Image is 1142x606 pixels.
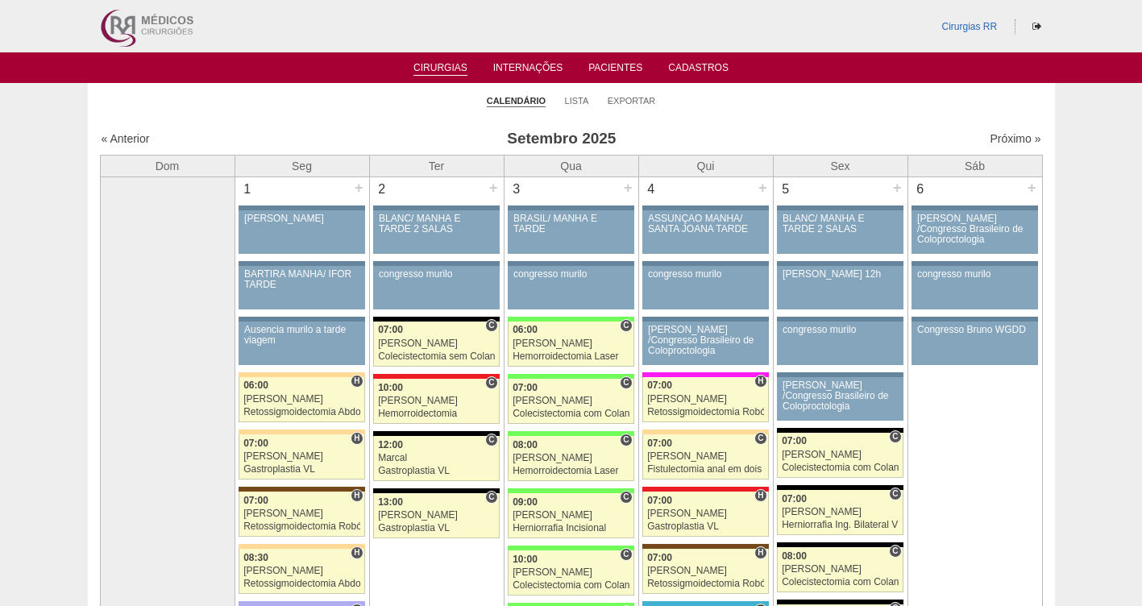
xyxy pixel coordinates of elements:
div: congresso murilo [648,269,763,280]
span: 12:00 [378,439,403,450]
div: Retossigmoidectomia Abdominal VL [243,407,360,417]
span: Consultório [485,434,497,446]
th: Sáb [907,155,1042,176]
a: BLANC/ MANHÃ E TARDE 2 SALAS [777,210,903,254]
a: Cirurgias [413,62,467,76]
span: Consultório [620,376,632,389]
div: [PERSON_NAME] [243,451,360,462]
a: Exportar [608,95,656,106]
div: Herniorrafia Incisional [513,523,629,533]
a: BARTIRA MANHÃ/ IFOR TARDE [239,266,364,309]
a: C 10:00 [PERSON_NAME] Colecistectomia com Colangiografia VL [508,550,633,596]
span: 07:00 [782,435,807,446]
div: BLANC/ MANHÃ E TARDE 2 SALAS [379,214,494,235]
div: Gastroplastia VL [647,521,764,532]
div: 1 [235,177,260,201]
div: Key: Aviso [777,261,903,266]
div: [PERSON_NAME] /Congresso Brasileiro de Coloproctologia [648,325,763,357]
div: Key: Bartira [642,430,768,434]
div: 4 [639,177,664,201]
div: [PERSON_NAME] [513,338,629,349]
a: H 07:00 [PERSON_NAME] Retossigmoidectomia Robótica [239,492,364,537]
span: 07:00 [647,438,672,449]
span: 08:30 [243,552,268,563]
div: + [487,177,500,198]
a: C 07:00 [PERSON_NAME] Colecistectomia com Colangiografia VL [777,433,903,478]
a: C 13:00 [PERSON_NAME] Gastroplastia VL [373,493,499,538]
div: [PERSON_NAME] [243,508,360,519]
span: 10:00 [378,382,403,393]
div: Hemorroidectomia Laser [513,351,629,362]
div: Key: Aviso [912,317,1037,322]
span: Consultório [485,319,497,332]
div: Key: Blanc [777,600,903,604]
div: + [891,177,904,198]
div: Herniorrafia Ing. Bilateral VL [782,520,899,530]
div: Key: Aviso [777,317,903,322]
a: congresso murilo [912,266,1037,309]
div: Fistulectomia anal em dois tempos [647,464,764,475]
span: 07:00 [378,324,403,335]
div: [PERSON_NAME] [244,214,359,224]
div: congresso murilo [513,269,629,280]
div: Colecistectomia sem Colangiografia VL [378,351,495,362]
div: [PERSON_NAME] 12h [783,269,898,280]
div: + [621,177,635,198]
a: Pacientes [588,62,642,78]
a: C 06:00 [PERSON_NAME] Hemorroidectomia Laser [508,322,633,367]
a: H 07:00 [PERSON_NAME] Gastroplastia VL [642,492,768,537]
th: Ter [369,155,504,176]
div: Key: Bartira [239,430,364,434]
a: congresso murilo [777,322,903,365]
div: Retossigmoidectomia Robótica [647,579,764,589]
a: C 07:00 [PERSON_NAME] Herniorrafia Ing. Bilateral VL [777,490,903,535]
div: [PERSON_NAME] [647,508,764,519]
div: Key: Aviso [239,205,364,210]
div: [PERSON_NAME] [647,451,764,462]
div: Key: Christóvão da Gama [239,601,364,606]
div: [PERSON_NAME] [513,567,629,578]
div: Key: Aviso [373,261,499,266]
a: Lista [565,95,589,106]
i: Sair [1032,22,1041,31]
div: Ausencia murilo a tarde viagem [244,325,359,346]
a: « Anterior [102,132,150,145]
div: Key: Aviso [239,261,364,266]
a: Cadastros [668,62,729,78]
div: Retossigmoidectomia Robótica [647,407,764,417]
div: congresso murilo [783,325,898,335]
div: Key: Neomater [642,601,768,606]
span: Hospital [754,546,766,559]
div: Marcal [378,453,495,463]
div: [PERSON_NAME] [647,566,764,576]
div: Key: Aviso [777,372,903,377]
div: Retossigmoidectomia Abdominal VL [243,579,360,589]
a: BLANC/ MANHÃ E TARDE 2 SALAS [373,210,499,254]
span: 10:00 [513,554,538,565]
span: Hospital [351,432,363,445]
div: Gastroplastia VL [243,464,360,475]
a: C 08:00 [PERSON_NAME] Hemorroidectomia Laser [508,436,633,481]
span: 06:00 [513,324,538,335]
h3: Setembro 2025 [326,127,796,151]
a: C 07:00 [PERSON_NAME] Colecistectomia sem Colangiografia VL [373,322,499,367]
span: Consultório [485,376,497,389]
a: [PERSON_NAME] [239,210,364,254]
div: Key: Aviso [642,261,768,266]
a: congresso murilo [373,266,499,309]
a: H 07:00 [PERSON_NAME] Gastroplastia VL [239,434,364,479]
div: Key: Bartira [239,544,364,549]
a: BRASIL/ MANHÃ E TARDE [508,210,633,254]
div: Key: Blanc [777,428,903,433]
a: [PERSON_NAME] /Congresso Brasileiro de Coloproctologia [777,377,903,421]
span: Consultório [620,434,632,446]
div: + [756,177,770,198]
div: + [352,177,366,198]
div: Key: Pro Matre [642,372,768,377]
a: H 07:00 [PERSON_NAME] Retossigmoidectomia Robótica [642,377,768,422]
div: + [1025,177,1039,198]
a: H 08:30 [PERSON_NAME] Retossigmoidectomia Abdominal VL [239,549,364,594]
div: Key: Brasil [508,431,633,436]
div: ASSUNÇÃO MANHÃ/ SANTA JOANA TARDE [648,214,763,235]
a: ASSUNÇÃO MANHÃ/ SANTA JOANA TARDE [642,210,768,254]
